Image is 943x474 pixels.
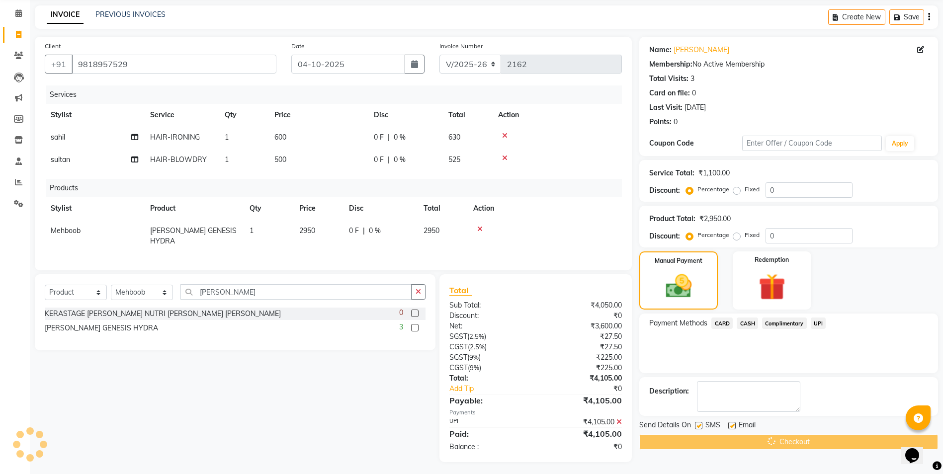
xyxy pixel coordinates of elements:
div: No Active Membership [649,59,928,70]
div: ₹2,950.00 [699,214,731,224]
span: 0 F [374,155,384,165]
span: sultan [51,155,70,164]
th: Total [418,197,467,220]
span: 500 [274,155,286,164]
th: Product [144,197,244,220]
span: 9% [470,364,479,372]
span: Mehboob [51,226,81,235]
div: ( ) [442,331,536,342]
div: ₹3,600.00 [536,321,630,331]
div: Paid: [442,428,536,440]
div: 3 [690,74,694,84]
span: 2.5% [469,332,484,340]
span: CASH [737,317,758,329]
span: SGST [449,353,467,362]
th: Price [293,197,343,220]
label: Date [291,42,305,51]
span: 0 % [369,226,381,236]
div: ₹27.50 [536,331,630,342]
input: Enter Offer / Coupon Code [742,136,881,151]
th: Price [268,104,368,126]
span: 1 [225,155,229,164]
span: 0 % [394,155,406,165]
div: ₹0 [536,311,630,321]
th: Stylist [45,104,144,126]
div: Balance : [442,442,536,452]
span: 2.5% [470,343,485,351]
span: Total [449,285,472,296]
input: Search by Name/Mobile/Email/Code [72,55,276,74]
div: ₹4,105.00 [536,428,630,440]
label: Fixed [745,185,760,194]
label: Percentage [697,185,729,194]
div: ₹4,050.00 [536,300,630,311]
div: Membership: [649,59,692,70]
div: Points: [649,117,672,127]
span: | [363,226,365,236]
a: Add Tip [442,384,551,394]
button: Save [889,9,924,25]
div: Products [46,179,629,197]
span: Payment Methods [649,318,707,328]
div: [PERSON_NAME] GENESIS HYDRA [45,323,158,333]
span: 1 [250,226,254,235]
div: Net: [442,321,536,331]
th: Qty [219,104,268,126]
div: ₹4,105.00 [536,417,630,427]
span: Send Details On [639,420,691,432]
span: HAIR-BLOWDRY [150,155,207,164]
div: ₹4,105.00 [536,395,630,406]
a: [PERSON_NAME] [674,45,729,55]
span: 0 [399,308,403,318]
img: _gift.svg [750,270,794,304]
span: SMS [705,420,720,432]
label: Invoice Number [439,42,483,51]
span: 630 [448,133,460,142]
a: PREVIOUS INVOICES [95,10,166,19]
div: 0 [674,117,678,127]
div: Payable: [442,395,536,406]
div: Discount: [442,311,536,321]
span: 0 % [394,132,406,143]
span: | [388,155,390,165]
span: 1 [225,133,229,142]
span: sahil [51,133,65,142]
span: SGST [449,332,467,341]
th: Total [442,104,492,126]
div: ( ) [442,363,536,373]
div: ₹225.00 [536,352,630,363]
div: Payments [449,408,622,417]
div: ( ) [442,352,536,363]
th: Qty [244,197,293,220]
div: Product Total: [649,214,695,224]
div: Total: [442,373,536,384]
span: 0 F [374,132,384,143]
a: INVOICE [47,6,84,24]
button: Create New [828,9,885,25]
div: ( ) [442,342,536,352]
label: Fixed [745,231,760,239]
th: Action [467,197,622,220]
div: ₹1,100.00 [698,168,730,178]
div: Description: [649,386,689,396]
span: 525 [448,155,460,164]
span: Email [739,420,756,432]
img: _cash.svg [658,271,700,301]
th: Service [144,104,219,126]
span: 0 F [349,226,359,236]
button: Apply [886,136,914,151]
label: Client [45,42,61,51]
div: [DATE] [685,102,706,113]
div: ₹0 [551,384,629,394]
div: UPI [442,417,536,427]
div: Last Visit: [649,102,683,113]
span: 2950 [299,226,315,235]
label: Redemption [755,255,789,264]
div: ₹0 [536,442,630,452]
th: Stylist [45,197,144,220]
div: Service Total: [649,168,694,178]
div: Coupon Code [649,138,742,149]
span: 2950 [424,226,439,235]
div: Services [46,85,629,104]
div: Card on file: [649,88,690,98]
